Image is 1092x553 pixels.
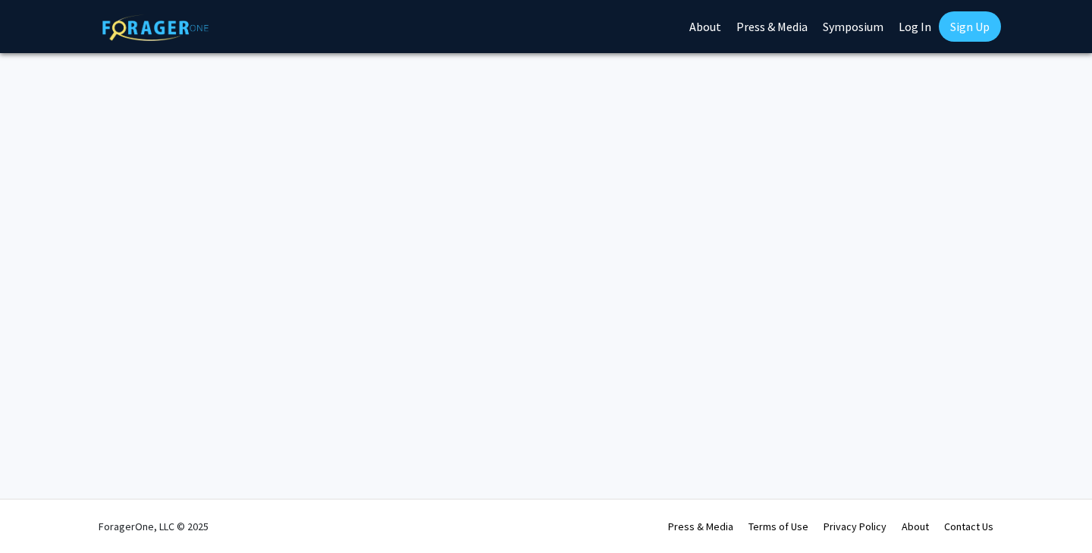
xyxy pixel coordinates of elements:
div: ForagerOne, LLC © 2025 [99,500,209,553]
a: Contact Us [944,520,993,533]
a: Press & Media [668,520,733,533]
a: About [902,520,929,533]
a: Terms of Use [748,520,808,533]
a: Sign Up [939,11,1001,42]
a: Privacy Policy [824,520,886,533]
img: ForagerOne Logo [102,14,209,41]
